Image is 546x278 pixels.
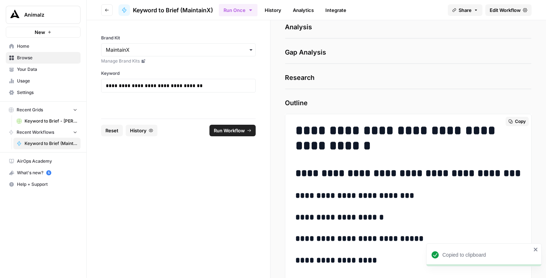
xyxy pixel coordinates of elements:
[13,115,81,127] a: Keyword to Brief - [PERSON_NAME] Code Grid
[17,66,77,73] span: Your Data
[17,55,77,61] span: Browse
[101,35,256,41] label: Brand Kit
[459,7,472,14] span: Share
[17,78,77,84] span: Usage
[133,6,213,14] span: Keyword to Brief (MaintainX)
[442,251,531,258] div: Copied to clipboard
[209,125,256,136] button: Run Workflow
[17,129,54,136] span: Recent Workflows
[17,107,43,113] span: Recent Grids
[6,87,81,98] a: Settings
[17,89,77,96] span: Settings
[6,167,81,179] button: What's new? 5
[6,40,81,52] a: Home
[448,4,482,16] button: Share
[289,4,318,16] a: Analytics
[101,125,123,136] button: Reset
[106,46,251,54] input: MaintainX
[101,70,256,77] label: Keyword
[6,6,81,24] button: Workspace: Animalz
[6,104,81,115] button: Recent Grids
[118,4,213,16] a: Keyword to Brief (MaintainX)
[285,47,532,57] span: Gap Analysis
[6,75,81,87] a: Usage
[219,4,257,16] button: Run Once
[105,127,118,134] span: Reset
[17,158,77,164] span: AirOps Academy
[6,52,81,64] a: Browse
[285,22,532,32] span: Analysis
[260,4,286,16] a: History
[24,11,68,18] span: Animalz
[25,118,77,124] span: Keyword to Brief - [PERSON_NAME] Code Grid
[25,140,77,147] span: Keyword to Brief (MaintainX)
[515,118,526,125] span: Copy
[321,4,351,16] a: Integrate
[506,117,529,126] button: Copy
[6,179,81,190] button: Help + Support
[6,127,81,138] button: Recent Workflows
[285,98,532,108] span: Outline
[6,64,81,75] a: Your Data
[6,167,80,178] div: What's new?
[35,29,45,36] span: New
[17,181,77,188] span: Help + Support
[126,125,157,136] button: History
[285,73,532,83] span: Research
[8,8,21,21] img: Animalz Logo
[101,58,256,64] a: Manage Brand Kits
[46,170,51,175] a: 5
[130,127,147,134] span: History
[533,247,538,252] button: close
[13,138,81,149] a: Keyword to Brief (MaintainX)
[485,4,532,16] a: Edit Workflow
[48,171,49,175] text: 5
[6,27,81,38] button: New
[17,43,77,50] span: Home
[214,127,245,134] span: Run Workflow
[490,7,521,14] span: Edit Workflow
[6,155,81,167] a: AirOps Academy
